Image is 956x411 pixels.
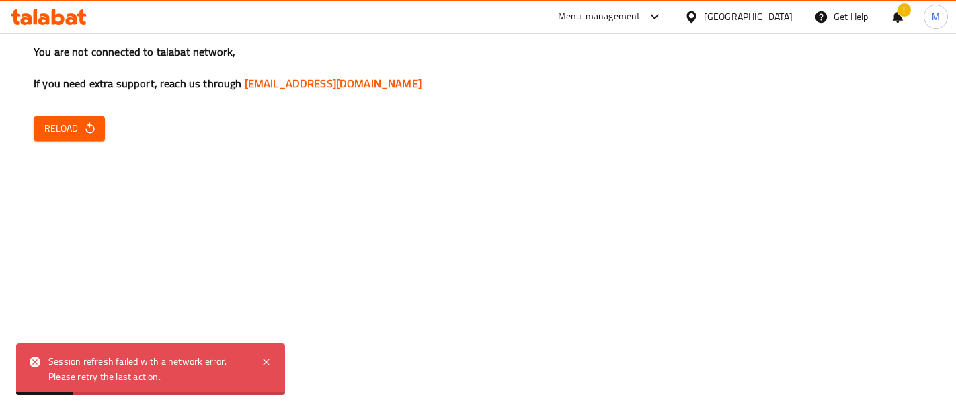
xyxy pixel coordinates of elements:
[34,116,105,141] button: Reload
[44,120,94,137] span: Reload
[704,9,793,24] div: [GEOGRAPHIC_DATA]
[932,9,940,24] span: M
[34,44,922,91] h3: You are not connected to talabat network, If you need extra support, reach us through
[48,354,247,384] div: Session refresh failed with a network error. Please retry the last action.
[558,9,641,25] div: Menu-management
[245,73,422,93] a: [EMAIL_ADDRESS][DOMAIN_NAME]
